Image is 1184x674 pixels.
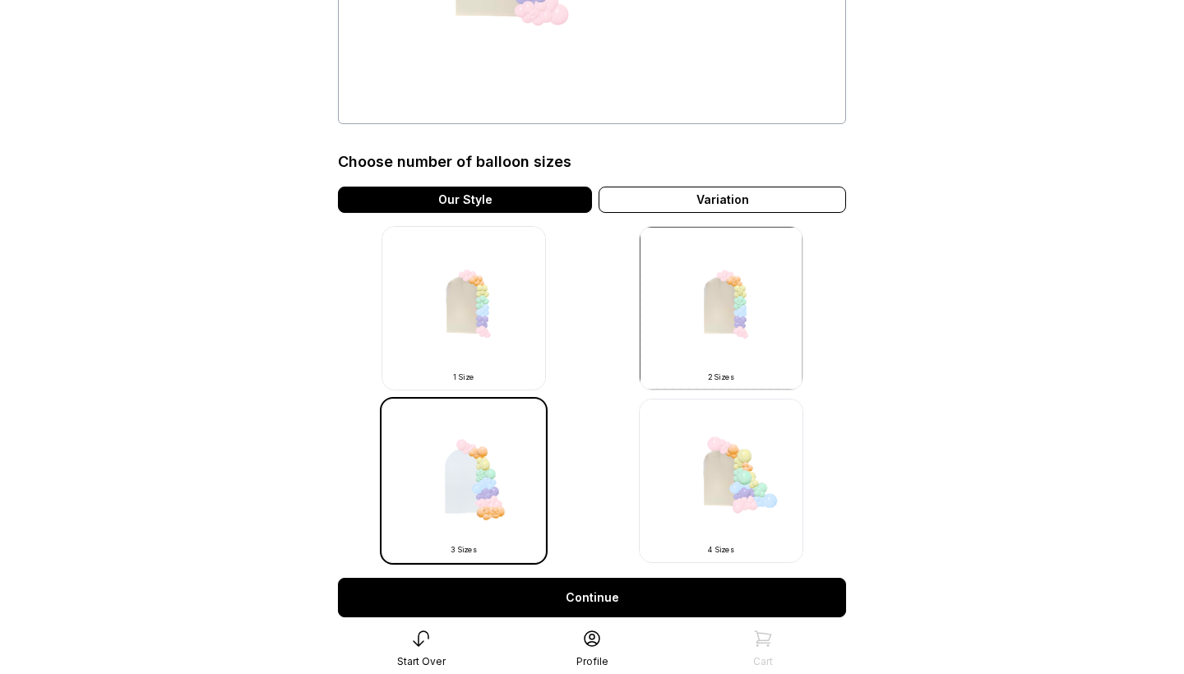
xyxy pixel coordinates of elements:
[382,399,546,563] img: -
[402,372,525,382] div: 1 Size
[753,655,773,668] div: Cart
[338,578,846,617] a: Continue
[402,545,525,555] div: 3 Sizes
[338,150,571,173] div: Choose number of balloon sizes
[659,372,783,382] div: 2 Sizes
[639,226,803,390] img: -
[576,655,608,668] div: Profile
[639,399,803,563] img: -
[599,187,846,213] div: Variation
[397,655,446,668] div: Start Over
[338,187,592,213] div: Our Style
[659,545,783,555] div: 4 Sizes
[382,226,546,390] img: -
